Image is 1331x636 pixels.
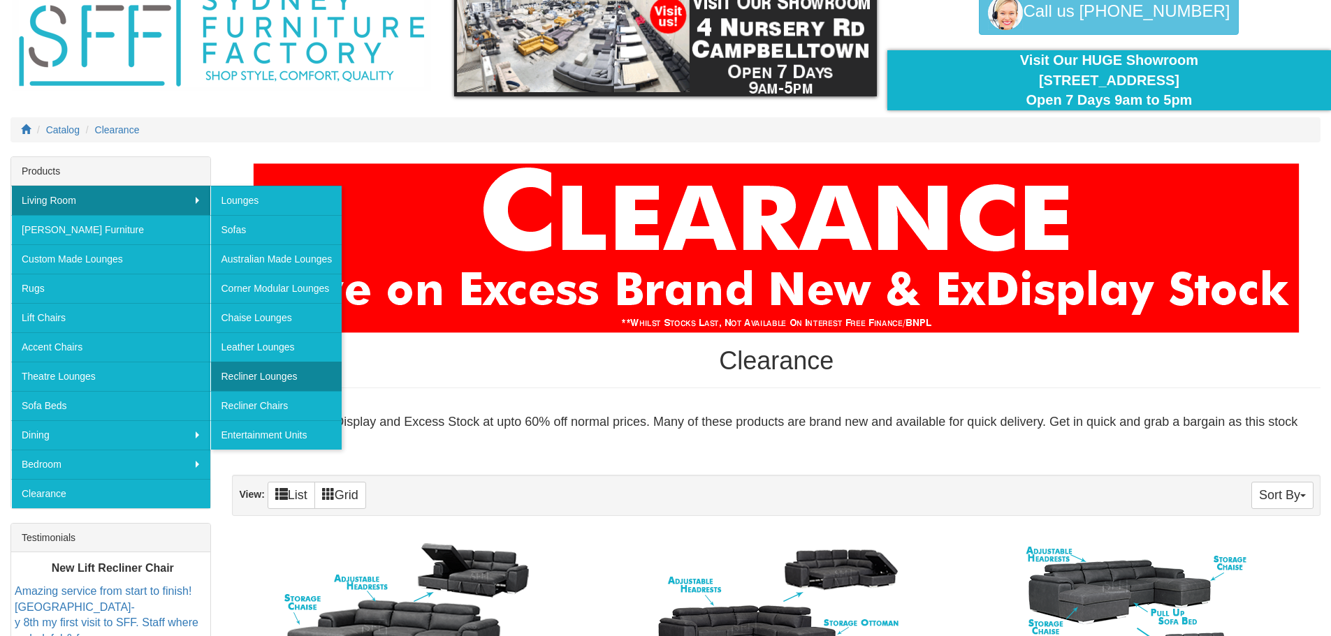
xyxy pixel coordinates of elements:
img: Clearance [253,163,1300,333]
a: Lounges [210,186,342,215]
a: Sofas [210,215,342,244]
a: Leather Lounges [210,332,342,362]
a: Australian Made Lounges [210,244,342,274]
a: Grid [314,482,366,509]
a: Lift Chairs [11,303,210,332]
a: [PERSON_NAME] Furniture [11,215,210,244]
a: Catalog [46,124,80,135]
a: Accent Chairs [11,332,210,362]
a: Clearance [95,124,140,135]
a: Chaise Lounges [210,303,342,332]
a: Custom Made Lounges [11,244,210,274]
h1: Clearance [232,347,1321,375]
a: Corner Modular Lounges [210,274,342,303]
button: Sort By [1251,482,1314,509]
a: Entertainment Units [210,420,342,450]
a: Dining [11,420,210,450]
div: Testimonials [11,524,210,552]
a: Rugs [11,274,210,303]
a: Recliner Chairs [210,391,342,420]
a: Recliner Lounges [210,362,342,391]
div: We are clearing Display and Excess Stock at upto 60% off normal prices. Many of these products ar... [232,402,1321,460]
a: Living Room [11,186,210,215]
a: Bedroom [11,450,210,479]
div: Products [11,157,210,186]
a: Theatre Lounges [11,362,210,391]
div: Visit Our HUGE Showroom [STREET_ADDRESS] Open 7 Days 9am to 5pm [898,50,1321,110]
b: New Lift Recliner Chair [52,562,174,574]
a: Sofa Beds [11,391,210,420]
strong: View: [239,489,264,500]
a: List [268,482,315,509]
a: Clearance [11,479,210,508]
